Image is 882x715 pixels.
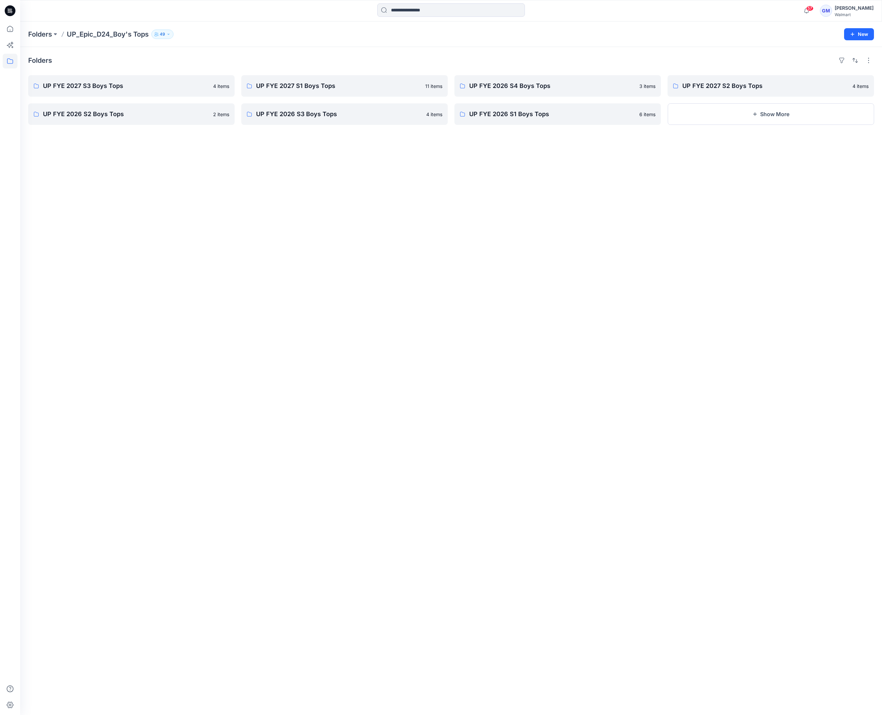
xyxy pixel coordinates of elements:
[806,6,814,11] span: 57
[820,5,832,17] div: GM
[241,103,448,125] a: UP FYE 2026 S3 Boys Tops4 items
[682,81,848,91] p: UP FYE 2027 S2 Boys Tops
[151,30,174,39] button: 49
[844,28,874,40] button: New
[469,81,635,91] p: UP FYE 2026 S4 Boys Tops
[639,83,655,90] p: 3 items
[43,109,209,119] p: UP FYE 2026 S2 Boys Tops
[454,103,661,125] a: UP FYE 2026 S1 Boys Tops6 items
[160,31,165,38] p: 49
[835,12,874,17] div: Walmart
[43,81,209,91] p: UP FYE 2027 S3 Boys Tops
[639,111,655,118] p: 6 items
[668,75,874,97] a: UP FYE 2027 S2 Boys Tops4 items
[28,103,235,125] a: UP FYE 2026 S2 Boys Tops2 items
[213,111,229,118] p: 2 items
[28,56,52,64] h4: Folders
[28,30,52,39] a: Folders
[425,83,442,90] p: 11 items
[28,75,235,97] a: UP FYE 2027 S3 Boys Tops4 items
[241,75,448,97] a: UP FYE 2027 S1 Boys Tops11 items
[668,103,874,125] button: Show More
[469,109,635,119] p: UP FYE 2026 S1 Boys Tops
[67,30,149,39] p: UP_Epic_D24_Boy's Tops
[256,81,421,91] p: UP FYE 2027 S1 Boys Tops
[454,75,661,97] a: UP FYE 2026 S4 Boys Tops3 items
[426,111,442,118] p: 4 items
[256,109,422,119] p: UP FYE 2026 S3 Boys Tops
[852,83,869,90] p: 4 items
[835,4,874,12] div: [PERSON_NAME]
[213,83,229,90] p: 4 items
